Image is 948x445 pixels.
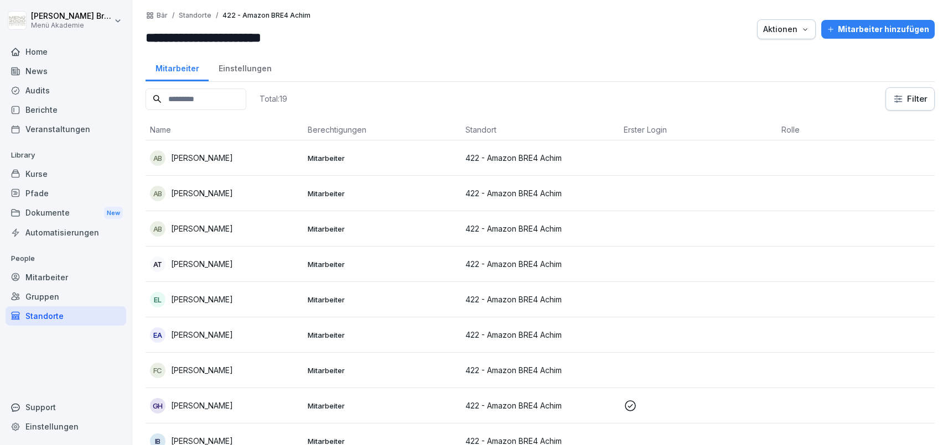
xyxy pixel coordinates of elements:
a: Kurse [6,164,126,184]
a: News [6,61,126,81]
a: Veranstaltungen [6,119,126,139]
p: Library [6,146,126,164]
div: Support [6,397,126,417]
div: AT [150,256,165,272]
p: 422 - Amazon BRE4 Achim [465,329,614,341]
p: [PERSON_NAME] [171,364,233,376]
a: Home [6,42,126,61]
p: 422 - Amazon BRE4 Achim [465,152,614,164]
button: Mitarbeiter hinzufügen [821,20,935,39]
div: GH [150,398,165,413]
a: Gruppen [6,287,126,306]
p: Mitarbeiter [308,365,457,375]
p: 422 - Amazon BRE4 Achim [465,258,614,270]
p: [PERSON_NAME] [171,329,233,341]
p: / [172,12,174,19]
th: Rolle [777,119,935,140]
p: [PERSON_NAME] [171,152,233,164]
p: [PERSON_NAME] [171,258,233,270]
p: 422 - Amazon BRE4 Achim [222,12,310,19]
a: Einstellungen [6,417,126,436]
a: Berichte [6,100,126,119]
div: Aktionen [763,23,810,35]
p: Mitarbeiter [308,189,457,198]
p: [PERSON_NAME] [171,400,233,411]
a: Einstellungen [209,53,281,81]
p: / [216,12,218,19]
div: Dokumente [6,203,126,223]
p: 422 - Amazon BRE4 Achim [465,187,614,199]
p: 422 - Amazon BRE4 Achim [465,364,614,376]
button: Aktionen [757,19,816,39]
a: Bär [157,12,168,19]
div: EA [150,327,165,343]
div: FC [150,363,165,378]
p: 422 - Amazon BRE4 Achim [465,223,614,234]
div: New [104,207,123,219]
p: Mitarbeiter [308,153,457,163]
button: Filter [886,88,934,110]
p: Menü Akademie [31,22,112,29]
th: Standort [461,119,619,140]
a: Mitarbeiter [6,268,126,287]
p: Mitarbeiter [308,224,457,234]
p: Mitarbeiter [308,401,457,411]
p: People [6,250,126,268]
p: Total: 19 [260,93,287,104]
div: AB [150,150,165,166]
div: Filter [893,93,928,104]
p: 422 - Amazon BRE4 Achim [465,294,614,305]
p: Mitarbeiter [308,295,457,305]
div: AB [150,186,165,201]
div: Mitarbeiter hinzufügen [827,23,929,35]
th: Berechtigungen [303,119,461,140]
a: DokumenteNew [6,203,126,223]
p: [PERSON_NAME] Bruns [31,12,112,21]
p: Mitarbeiter [308,259,457,269]
div: AB [150,221,165,237]
p: Standorte [179,12,211,19]
p: Mitarbeiter [308,330,457,340]
a: Audits [6,81,126,100]
th: Name [146,119,303,140]
a: Standorte [6,306,126,326]
a: Automatisierungen [6,223,126,242]
p: [PERSON_NAME] [171,294,233,305]
a: Pfade [6,184,126,203]
div: EL [150,292,165,307]
th: Erster Login [619,119,777,140]
p: [PERSON_NAME] [171,223,233,234]
p: 422 - Amazon BRE4 Achim [465,400,614,411]
a: Mitarbeiter [146,53,209,81]
p: [PERSON_NAME] [171,187,233,199]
